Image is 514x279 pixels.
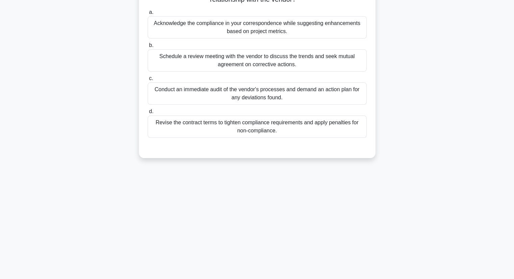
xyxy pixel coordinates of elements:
div: Revise the contract terms to tighten compliance requirements and apply penalties for non-compliance. [148,116,367,138]
span: c. [149,75,153,81]
span: a. [149,9,153,15]
div: Schedule a review meeting with the vendor to discuss the trends and seek mutual agreement on corr... [148,49,367,72]
div: Conduct an immediate audit of the vendor's processes and demand an action plan for any deviations... [148,82,367,105]
div: Acknowledge the compliance in your correspondence while suggesting enhancements based on project ... [148,16,367,39]
span: d. [149,108,153,114]
span: b. [149,42,153,48]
